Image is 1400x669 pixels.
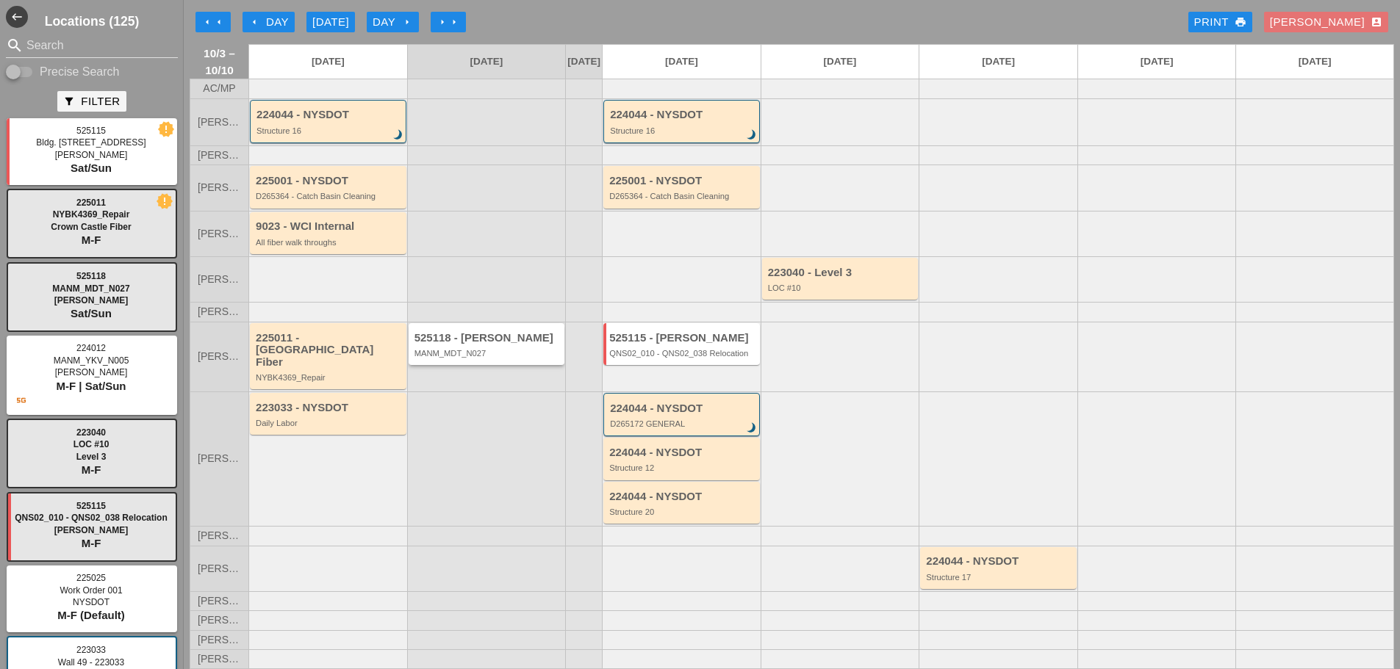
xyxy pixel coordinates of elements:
[57,91,126,112] button: Filter
[609,192,756,200] div: D265364 - Catch Basin Cleaning
[76,271,106,281] span: 525118
[198,45,241,79] span: 10/3 – 10/10
[256,332,403,369] div: 225011 - [GEOGRAPHIC_DATA] Fiber
[36,137,146,148] span: Bldg. [STREET_ADDRESS]
[248,16,260,28] i: arrow_left
[76,198,106,208] span: 225011
[373,14,413,31] div: Day
[256,126,402,135] div: Structure 16
[201,16,213,28] i: arrow_left
[73,597,110,607] span: NYSDOT
[609,463,756,472] div: Structure 12
[198,117,241,128] span: [PERSON_NAME]
[26,34,157,57] input: Search
[243,12,295,32] button: Day
[1371,16,1382,28] i: account_box
[15,394,27,406] i: 5g
[256,419,403,427] div: Daily Labor
[609,332,756,344] div: 525115 - [PERSON_NAME]
[6,6,28,28] button: Shrink Sidebar
[53,209,130,220] span: NYBK4369_Repair
[609,446,756,459] div: 224044 - NYSDOT
[1188,12,1252,32] a: Print
[401,16,413,28] i: arrow_right
[6,37,24,54] i: search
[158,195,171,208] i: new_releases
[198,634,241,646] span: [PERSON_NAME]
[414,349,561,358] div: MANM_MDT_N027
[54,295,129,305] span: [PERSON_NAME]
[55,150,128,160] span: [PERSON_NAME]
[52,283,129,294] span: MANM_MDT_N027
[312,14,349,31] div: [DATE]
[609,507,756,516] div: Structure 20
[76,501,106,511] span: 525115
[926,573,1073,582] div: Structure 17
[198,596,241,607] span: [PERSON_NAME]
[203,83,235,94] span: AC/MP
[609,349,756,358] div: QNS02_010 - QNS02_038 Relocation
[198,228,241,239] span: [PERSON_NAME]
[63,93,120,110] div: Filter
[82,234,101,246] span: M-F
[195,12,231,32] button: Move Back 1 Week
[248,14,289,31] div: Day
[73,439,110,449] span: LOC #10
[437,16,448,28] i: arrow_right
[198,274,241,285] span: [PERSON_NAME]
[919,45,1077,79] a: [DATE]
[1236,45,1393,79] a: [DATE]
[71,162,112,174] span: Sat/Sun
[76,427,106,438] span: 223040
[198,615,241,626] span: [PERSON_NAME]
[761,45,919,79] a: [DATE]
[1235,16,1246,28] i: print
[76,452,107,462] span: Level 3
[408,45,566,79] a: [DATE]
[256,220,403,233] div: 9023 - WCI Internal
[1078,45,1236,79] a: [DATE]
[198,150,241,161] span: [PERSON_NAME]
[609,175,756,187] div: 225001 - NYSDOT
[63,95,75,107] i: filter_alt
[603,45,761,79] a: [DATE]
[54,525,129,535] span: [PERSON_NAME]
[6,63,178,81] div: Enable Precise search to match search terms exactly.
[768,267,915,279] div: 223040 - Level 3
[610,126,755,135] div: Structure 16
[82,463,101,476] span: M-F
[6,6,28,28] i: west
[1194,14,1246,31] div: Print
[54,355,129,366] span: MANM_YKV_N005
[249,45,407,79] a: [DATE]
[51,222,131,232] span: Crown Castle Fiber
[431,12,466,32] button: Move Ahead 1 Week
[256,402,403,414] div: 223033 - NYSDOT
[744,127,760,143] i: brightness_3
[256,238,403,247] div: All fiber walk throughs
[566,45,602,79] a: [DATE]
[744,421,760,437] i: brightness_3
[15,513,167,523] span: QNS02_010 - QNS02_038 Relocation
[82,537,101,549] span: M-F
[198,182,241,193] span: [PERSON_NAME]
[57,609,125,621] span: M-F (Default)
[1264,12,1388,32] button: [PERSON_NAME]
[40,65,120,79] label: Precise Search
[256,373,403,382] div: NYBK4369_Repair
[256,192,403,200] div: D265364 - Catch Basin Cleaning
[610,419,755,428] div: D265172 GENERAL
[159,123,173,136] i: new_releases
[198,563,241,574] span: [PERSON_NAME]
[198,453,241,464] span: [PERSON_NAME]
[610,109,755,121] div: 224044 - NYSDOT
[71,307,112,319] span: Sat/Sun
[198,306,241,317] span: [PERSON_NAME]
[926,555,1073,568] div: 224044 - NYSDOT
[213,16,225,28] i: arrow_left
[768,283,915,292] div: LOC #10
[256,109,402,121] div: 224044 - NYSDOT
[76,573,106,583] span: 225025
[367,12,419,32] button: Day
[306,12,355,32] button: [DATE]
